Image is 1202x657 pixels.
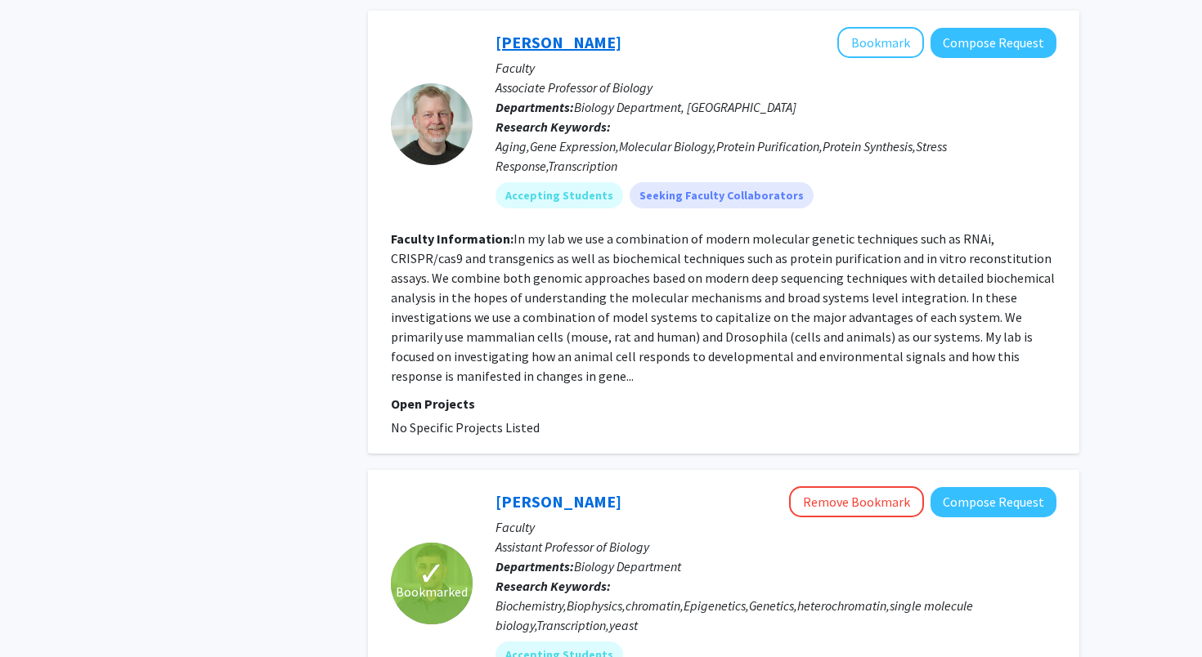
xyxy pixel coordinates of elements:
button: Compose Request to Michael Marr [931,28,1056,58]
b: Faculty Information: [391,230,514,247]
div: Aging,Gene Expression,Molecular Biology,Protein Purification,Protein Synthesis,Stress Response,Tr... [496,136,1056,176]
a: [PERSON_NAME] [496,32,621,52]
mat-chip: Seeking Faculty Collaborators [630,182,814,208]
button: Add Michael Marr to Bookmarks [837,27,924,58]
div: Biochemistry,Biophysics,chromatin,Epigenetics,Genetics,heterochromatin,single molecule biology,Tr... [496,596,1056,635]
p: Assistant Professor of Biology [496,537,1056,556]
span: ✓ [418,565,446,582]
span: Biology Department, [GEOGRAPHIC_DATA] [574,99,796,115]
span: Biology Department [574,558,681,574]
p: Faculty [496,517,1056,537]
fg-read-more: In my lab we use a combination of modern molecular genetic techniques such as RNAi, CRISPR/cas9 a... [391,230,1055,384]
p: Open Projects [391,394,1056,413]
button: Compose Request to Kaushik Ragunathan [931,487,1056,517]
a: [PERSON_NAME] [496,491,621,512]
b: Research Keywords: [496,578,611,594]
p: Associate Professor of Biology [496,78,1056,97]
span: Bookmarked [396,582,468,601]
b: Research Keywords: [496,118,611,135]
b: Departments: [496,558,574,574]
mat-chip: Accepting Students [496,182,623,208]
button: Remove Bookmark [789,486,924,517]
b: Departments: [496,99,574,115]
iframe: Chat [12,583,70,645]
span: No Specific Projects Listed [391,419,540,436]
p: Faculty [496,58,1056,78]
